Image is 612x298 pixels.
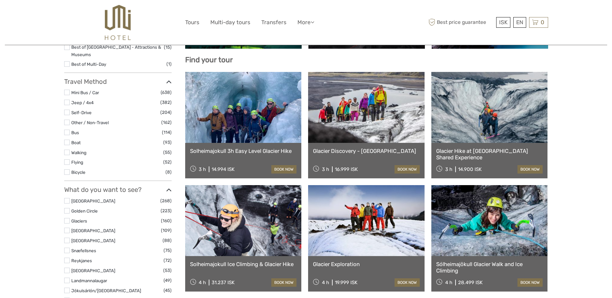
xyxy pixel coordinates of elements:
span: ISK [499,19,507,25]
button: Open LiveChat chat widget [74,10,82,18]
a: Glaciers [71,218,87,223]
span: 4 h [322,280,329,285]
a: book now [271,278,296,287]
span: (160) [161,217,172,224]
a: Boat [71,140,81,145]
a: Tours [185,18,199,27]
a: Mini Bus / Car [71,90,99,95]
span: (75) [164,247,172,254]
a: Best of Multi-Day [71,62,106,67]
h3: What do you want to see? [64,186,172,194]
span: (204) [160,109,172,116]
h3: Travel Method [64,78,172,85]
a: Solheimajokull Ice Climbing & Glacier Hike [190,261,297,267]
a: book now [517,165,543,174]
a: [GEOGRAPHIC_DATA] [71,238,115,243]
a: [GEOGRAPHIC_DATA] [71,228,115,233]
span: (8) [166,168,172,176]
span: 4 h [199,280,206,285]
a: Bicycle [71,170,85,175]
div: EN [513,17,526,28]
span: (223) [161,207,172,214]
a: Self-Drive [71,110,92,115]
span: (114) [162,129,172,136]
a: Sólheimajökull Glacier Walk and Ice Climbing [436,261,543,274]
a: Glacier Exploration [313,261,420,267]
p: We're away right now. Please check back later! [9,11,73,16]
div: 19.999 ISK [335,280,357,285]
span: 3 h [199,166,206,172]
span: (52) [163,158,172,166]
span: 4 h [445,280,452,285]
span: (45) [164,287,172,294]
span: (162) [161,119,172,126]
a: Solheimajokull 3h Easy Level Glacier Hike [190,148,297,154]
span: (109) [161,227,172,234]
a: Jökulsárlón/[GEOGRAPHIC_DATA] [71,288,141,293]
a: Jeep / 4x4 [71,100,94,105]
a: Other / Non-Travel [71,120,109,125]
a: Landmannalaugar [71,278,107,283]
a: [GEOGRAPHIC_DATA] [71,268,115,273]
div: 14.900 ISK [458,166,482,172]
a: book now [271,165,296,174]
a: book now [517,278,543,287]
a: [GEOGRAPHIC_DATA] [71,198,115,204]
a: Transfers [261,18,286,27]
a: Golden Circle [71,208,98,214]
div: 14.994 ISK [212,166,235,172]
span: (55) [163,149,172,156]
a: Walking [71,150,86,155]
span: (268) [160,197,172,204]
span: (382) [160,99,172,106]
a: Multi-day tours [210,18,250,27]
span: Best price guarantee [427,17,495,28]
div: 16.999 ISK [335,166,358,172]
a: Best of [GEOGRAPHIC_DATA] - Attractions & Museums [71,45,161,57]
a: More [297,18,314,27]
div: 31.237 ISK [212,280,235,285]
span: 3 h [322,166,329,172]
span: (93) [163,139,172,146]
a: Snæfellsnes [71,248,96,253]
img: 526-1e775aa5-7374-4589-9d7e-5793fb20bdfc_logo_big.jpg [105,5,130,40]
a: Reykjanes [71,258,92,263]
a: Flying [71,160,83,165]
span: (1) [166,60,172,68]
span: (53) [163,267,172,274]
a: book now [395,278,420,287]
a: Glacier Hike at [GEOGRAPHIC_DATA] Shared Experience [436,148,543,161]
span: 3 h [445,166,452,172]
a: book now [395,165,420,174]
span: (15) [164,44,172,51]
span: 0 [540,19,545,25]
span: (49) [164,277,172,284]
a: Glacier Discovery - [GEOGRAPHIC_DATA] [313,148,420,154]
b: Find your tour [185,55,233,64]
span: (72) [164,257,172,264]
span: (88) [163,237,172,244]
span: (638) [161,89,172,96]
a: Bus [71,130,79,135]
div: 28.499 ISK [458,280,483,285]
